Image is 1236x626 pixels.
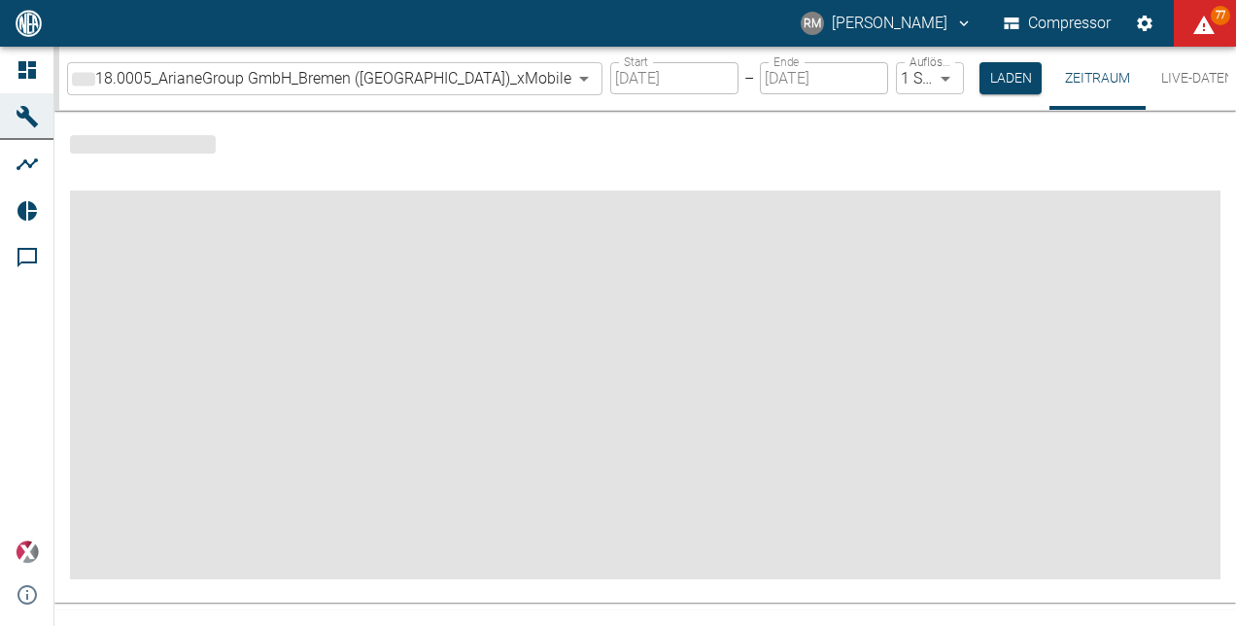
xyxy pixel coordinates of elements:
button: rene.manz@neuman-esser.com [798,6,976,41]
button: Zeitraum [1049,47,1146,110]
button: Laden [979,62,1042,94]
span: 77 [1211,6,1230,25]
button: Einstellungen [1127,6,1162,41]
label: Start [624,53,648,70]
input: DD.MM.YYYY [760,62,888,94]
img: Xplore Logo [16,540,39,564]
p: – [744,67,754,89]
div: RM [801,12,824,35]
div: 1 Sekunde [896,62,965,94]
label: Auflösung [910,53,955,70]
input: DD.MM.YYYY [610,62,738,94]
button: Compressor [1000,6,1116,41]
a: 18.0005_ArianeGroup GmbH_Bremen ([GEOGRAPHIC_DATA])_xMobile [72,67,571,90]
img: logo [14,10,44,36]
label: Ende [773,53,799,70]
span: 18.0005_ArianeGroup GmbH_Bremen ([GEOGRAPHIC_DATA])_xMobile [95,67,571,89]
